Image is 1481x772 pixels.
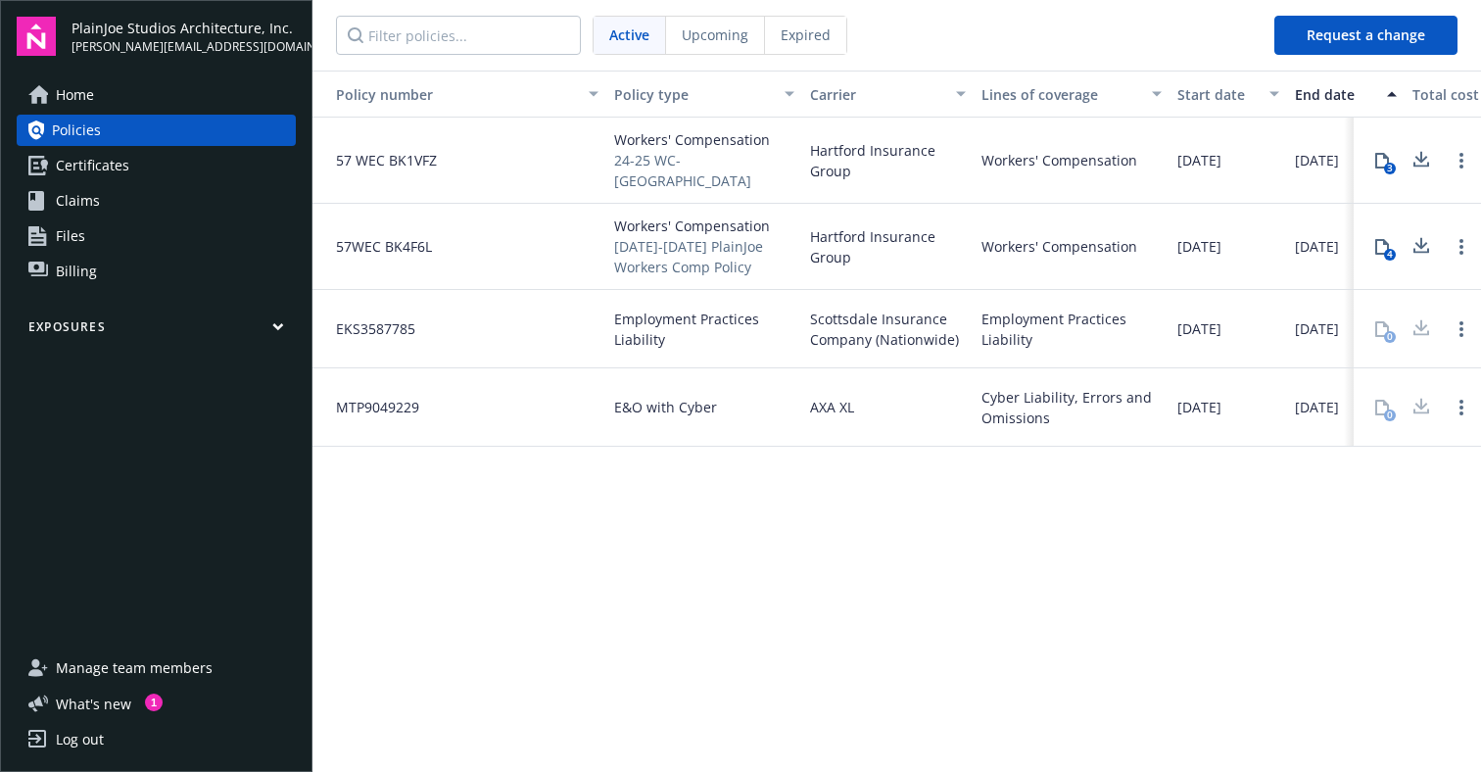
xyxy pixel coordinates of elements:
[56,150,129,181] span: Certificates
[609,24,649,45] span: Active
[614,309,794,350] span: Employment Practices Liability
[1170,71,1287,118] button: Start date
[1450,235,1473,259] a: Open options
[320,397,419,417] span: MTP9049229
[1177,84,1258,105] div: Start date
[606,71,802,118] button: Policy type
[614,397,717,417] span: E&O with Cyber
[56,652,213,684] span: Manage team members
[17,694,163,714] button: What's new1
[974,71,1170,118] button: Lines of coverage
[682,24,748,45] span: Upcoming
[56,79,94,111] span: Home
[145,694,163,711] div: 1
[1177,397,1221,417] span: [DATE]
[1450,149,1473,172] a: Open options
[72,17,296,56] button: PlainJoe Studios Architecture, Inc.[PERSON_NAME][EMAIL_ADDRESS][DOMAIN_NAME]
[17,17,56,56] img: navigator-logo.svg
[17,115,296,146] a: Policies
[52,115,101,146] span: Policies
[810,226,966,267] span: Hartford Insurance Group
[1177,150,1221,170] span: [DATE]
[810,309,966,350] span: Scottsdale Insurance Company (Nationwide)
[781,24,831,45] span: Expired
[1295,397,1339,417] span: [DATE]
[72,38,296,56] span: [PERSON_NAME][EMAIL_ADDRESS][DOMAIN_NAME]
[1295,318,1339,339] span: [DATE]
[56,724,104,755] div: Log out
[17,652,296,684] a: Manage team members
[981,236,1137,257] div: Workers' Compensation
[56,185,100,217] span: Claims
[320,236,432,257] span: 57WEC BK4F6L
[981,84,1140,105] div: Lines of coverage
[1295,236,1339,257] span: [DATE]
[17,150,296,181] a: Certificates
[56,220,85,252] span: Files
[614,216,794,236] span: Workers' Compensation
[320,150,437,170] span: 57 WEC BK1VFZ
[1274,16,1457,55] button: Request a change
[1362,141,1402,180] button: 3
[17,256,296,287] a: Billing
[17,220,296,252] a: Files
[17,185,296,217] a: Claims
[320,84,577,105] div: Toggle SortBy
[614,150,794,191] span: 24-25 WC- [GEOGRAPHIC_DATA]
[1287,71,1405,118] button: End date
[1450,317,1473,341] a: Open options
[802,71,974,118] button: Carrier
[1384,163,1396,174] div: 3
[810,397,854,417] span: AXA XL
[1362,227,1402,266] button: 4
[981,309,1162,350] div: Employment Practices Liability
[810,84,944,105] div: Carrier
[56,256,97,287] span: Billing
[810,140,966,181] span: Hartford Insurance Group
[614,84,773,105] div: Policy type
[614,129,794,150] span: Workers' Compensation
[1384,249,1396,261] div: 4
[336,16,581,55] input: Filter policies...
[72,18,296,38] span: PlainJoe Studios Architecture, Inc.
[17,79,296,111] a: Home
[1177,236,1221,257] span: [DATE]
[981,387,1162,428] div: Cyber Liability, Errors and Omissions
[17,318,296,343] button: Exposures
[1177,318,1221,339] span: [DATE]
[1295,84,1375,105] div: End date
[981,150,1137,170] div: Workers' Compensation
[614,236,794,277] span: [DATE]-[DATE] PlainJoe Workers Comp Policy
[1295,150,1339,170] span: [DATE]
[320,84,577,105] div: Policy number
[320,318,415,339] span: EKS3587785
[1450,396,1473,419] a: Open options
[56,694,131,714] span: What ' s new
